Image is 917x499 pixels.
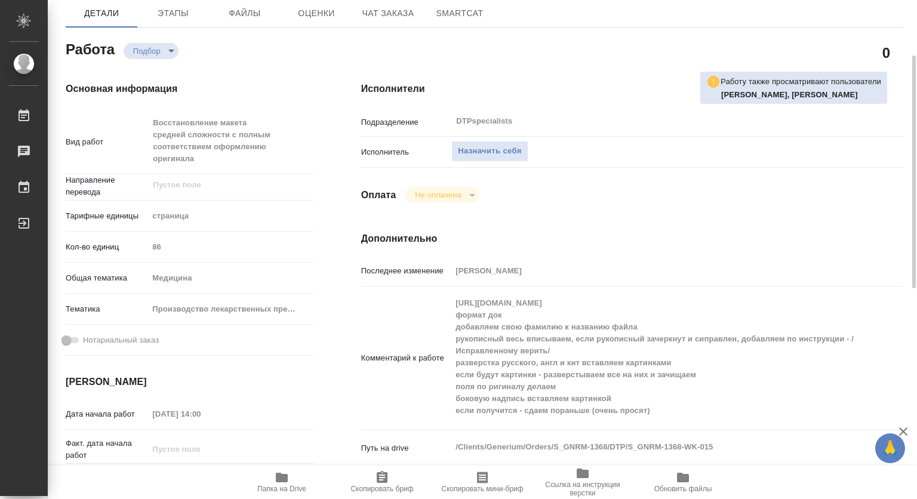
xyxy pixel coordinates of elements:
[66,438,148,461] p: Факт. дата начала работ
[405,187,479,203] div: Подбор
[540,480,626,497] span: Ссылка на инструкции верстки
[144,6,202,21] span: Этапы
[451,437,858,457] textarea: /Clients/Generium/Orders/S_GNRM-1368/DTP/S_GNRM-1368-WK-015
[148,206,313,226] div: страница
[361,146,452,158] p: Исполнитель
[66,82,313,96] h4: Основная информация
[361,82,904,96] h4: Исполнители
[148,238,313,255] input: Пустое поле
[66,136,148,148] p: Вид работ
[441,485,523,493] span: Скопировать мини-бриф
[721,89,881,101] p: Матвеева Мария, Оксютович Ирина
[361,442,452,454] p: Путь на drive
[148,405,253,423] input: Пустое поле
[654,485,712,493] span: Обновить файлы
[152,178,285,192] input: Пустое поле
[533,466,633,499] button: Ссылка на инструкции верстки
[332,466,432,499] button: Скопировать бриф
[721,76,881,88] p: Работу также просматривают пользователи
[66,241,148,253] p: Кол-во единиц
[361,265,452,277] p: Последнее изменение
[73,6,130,21] span: Детали
[880,436,900,461] span: 🙏
[411,190,464,200] button: Не оплачена
[130,46,164,56] button: Подбор
[451,141,528,162] button: Назначить себя
[66,210,148,222] p: Тарифные единицы
[432,466,533,499] button: Скопировать мини-бриф
[633,466,733,499] button: Обновить файлы
[66,272,148,284] p: Общая тематика
[882,42,890,63] h2: 0
[458,144,521,158] span: Назначить себя
[350,485,413,493] span: Скопировать бриф
[66,303,148,315] p: Тематика
[359,6,417,21] span: Чат заказа
[257,485,306,493] span: Папка на Drive
[148,441,253,458] input: Пустое поле
[148,299,313,319] div: Производство лекарственных препаратов
[361,188,396,202] h4: Оплата
[83,334,159,346] span: Нотариальный заказ
[66,408,148,420] p: Дата начала работ
[361,116,452,128] p: Подразделение
[232,466,332,499] button: Папка на Drive
[361,232,904,246] h4: Дополнительно
[451,262,858,279] input: Пустое поле
[361,352,452,364] p: Комментарий к работе
[721,90,858,99] b: [PERSON_NAME], [PERSON_NAME]
[875,433,905,463] button: 🙏
[288,6,345,21] span: Оценки
[451,293,858,421] textarea: [URL][DOMAIN_NAME] формат док добавляем свою фамилию к названию файла рукописный весь вписываем, ...
[124,43,179,59] div: Подбор
[66,375,313,389] h4: [PERSON_NAME]
[148,268,313,288] div: Медицина
[431,6,488,21] span: SmartCat
[216,6,273,21] span: Файлы
[66,174,148,198] p: Направление перевода
[66,38,115,59] h2: Работа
